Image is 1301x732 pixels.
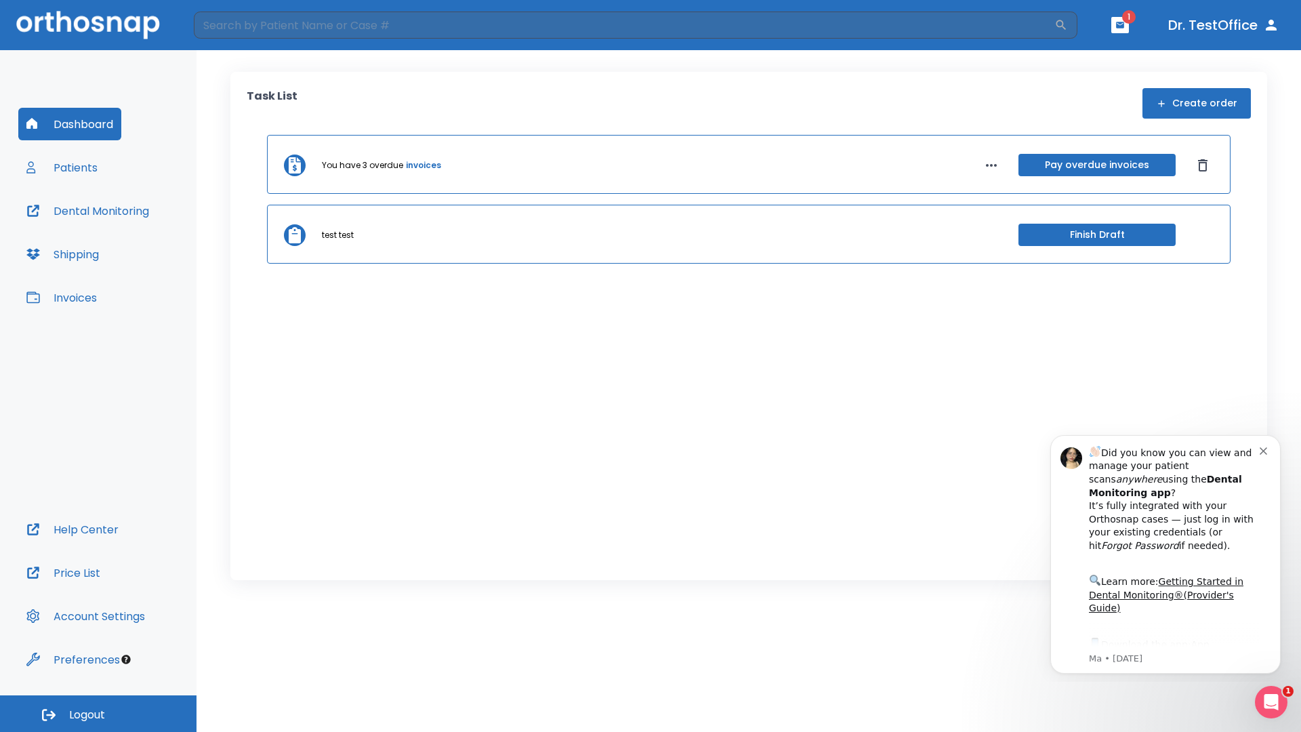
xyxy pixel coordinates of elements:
[18,195,157,227] button: Dental Monitoring
[1018,154,1176,176] button: Pay overdue invoices
[18,643,128,676] button: Preferences
[1283,686,1294,697] span: 1
[1030,423,1301,682] iframe: Intercom notifications message
[18,108,121,140] button: Dashboard
[59,213,230,282] div: Download the app: | ​ Let us know if you need help getting started!
[18,281,105,314] button: Invoices
[230,21,241,32] button: Dismiss notification
[322,229,354,241] p: test test
[18,600,153,632] button: Account Settings
[16,11,160,39] img: Orthosnap
[1192,155,1214,176] button: Dismiss
[1018,224,1176,246] button: Finish Draft
[120,653,132,666] div: Tooltip anchor
[1163,13,1285,37] button: Dr. TestOffice
[1122,10,1136,24] span: 1
[194,12,1054,39] input: Search by Patient Name or Case #
[1142,88,1251,119] button: Create order
[406,159,441,171] a: invoices
[18,556,108,589] button: Price List
[59,216,180,241] a: App Store
[18,151,106,184] button: Patients
[69,708,105,723] span: Logout
[1255,686,1287,718] iframe: Intercom live chat
[322,159,403,171] p: You have 3 overdue
[247,88,297,119] p: Task List
[59,230,230,242] p: Message from Ma, sent 5w ago
[18,513,127,546] button: Help Center
[18,238,107,270] button: Shipping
